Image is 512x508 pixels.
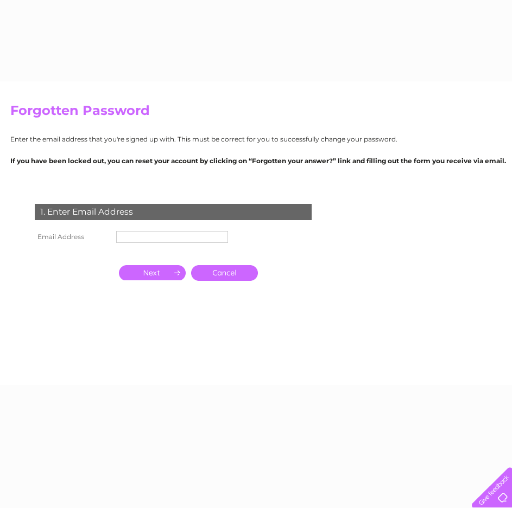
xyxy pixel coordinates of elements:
[32,228,113,246] th: Email Address
[35,204,312,220] div: 1. Enter Email Address
[191,265,258,281] a: Cancel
